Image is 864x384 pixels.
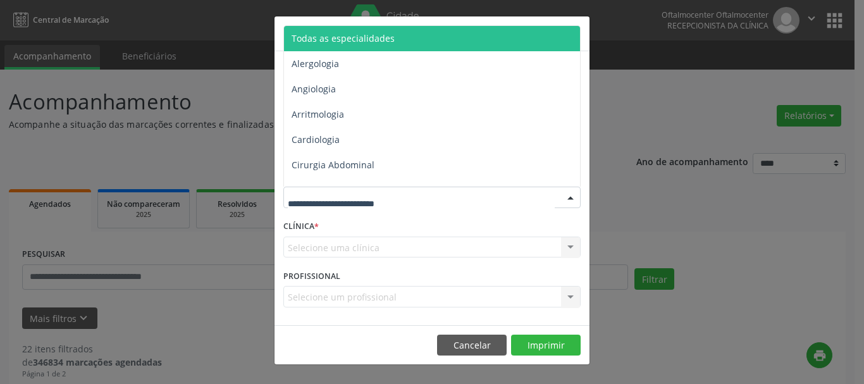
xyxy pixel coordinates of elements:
h5: Relatório de agendamentos [283,25,428,42]
span: Arritmologia [292,108,344,120]
span: Todas as especialidades [292,32,395,44]
label: CLÍNICA [283,217,319,237]
button: Cancelar [437,335,507,356]
button: Imprimir [511,335,581,356]
span: Cirurgia Abdominal [292,159,374,171]
span: Alergologia [292,58,339,70]
label: PROFISSIONAL [283,266,340,286]
span: Angiologia [292,83,336,95]
span: Cirurgia Bariatrica [292,184,369,196]
button: Close [564,16,589,47]
span: Cardiologia [292,133,340,146]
